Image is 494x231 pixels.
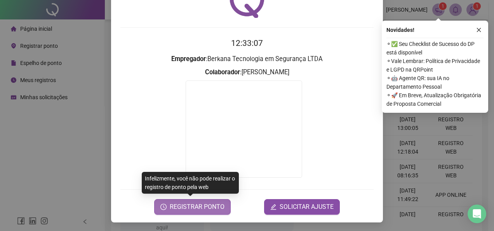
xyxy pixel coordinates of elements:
span: edit [270,204,277,210]
span: ⚬ 🚀 Em Breve, Atualização Obrigatória de Proposta Comercial [386,91,484,108]
h3: : Berkana Tecnologia em Segurança LTDA [120,54,374,64]
time: 12:33:07 [231,38,263,48]
strong: Colaborador [205,68,240,76]
span: SOLICITAR AJUSTE [280,202,334,212]
strong: Empregador [171,55,206,63]
span: REGISTRAR PONTO [170,202,224,212]
span: ⚬ Vale Lembrar: Política de Privacidade e LGPD na QRPoint [386,57,484,74]
div: Infelizmente, você não pode realizar o registro de ponto pela web [142,172,239,194]
span: ⚬ 🤖 Agente QR: sua IA no Departamento Pessoal [386,74,484,91]
button: editSOLICITAR AJUSTE [264,199,340,215]
span: close [476,27,482,33]
h3: : [PERSON_NAME] [120,67,374,77]
button: REGISTRAR PONTO [154,199,231,215]
span: ⚬ ✅ Seu Checklist de Sucesso do DP está disponível [386,40,484,57]
span: clock-circle [160,204,167,210]
span: Novidades ! [386,26,414,34]
div: Open Intercom Messenger [468,205,486,223]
